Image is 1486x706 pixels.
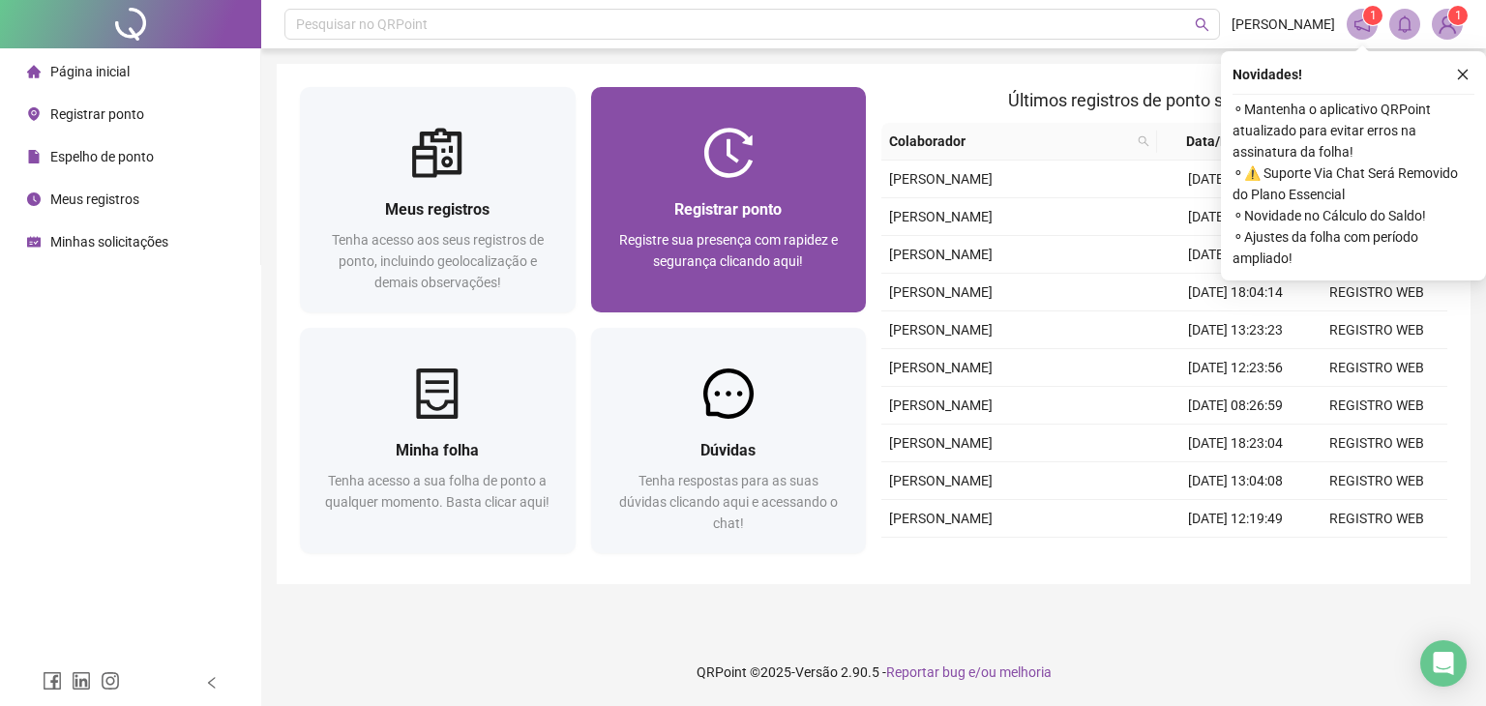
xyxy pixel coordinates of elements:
span: Registrar ponto [674,200,782,219]
span: schedule [27,235,41,249]
td: REGISTRO WEB [1306,425,1447,462]
td: [DATE] 08:44:33 [1165,236,1306,274]
span: Data/Hora [1165,131,1271,152]
span: Colaborador [889,131,1130,152]
span: instagram [101,671,120,691]
span: [PERSON_NAME] [1232,14,1335,35]
span: ⚬ Novidade no Cálculo do Saldo! [1233,205,1474,226]
span: notification [1353,15,1371,33]
td: REGISTRO WEB [1306,349,1447,387]
a: DúvidasTenha respostas para as suas dúvidas clicando aqui e acessando o chat! [591,328,867,553]
span: [PERSON_NAME] [889,171,993,187]
sup: Atualize o seu contato no menu Meus Dados [1448,6,1468,25]
span: Tenha respostas para as suas dúvidas clicando aqui e acessando o chat! [619,473,838,531]
span: [PERSON_NAME] [889,473,993,488]
td: REGISTRO WEB [1306,500,1447,538]
span: facebook [43,671,62,691]
span: ⚬ Mantenha o aplicativo QRPoint atualizado para evitar erros na assinatura da folha! [1233,99,1474,162]
span: linkedin [72,671,91,691]
span: ⚬ Ajustes da folha com período ampliado! [1233,226,1474,269]
td: [DATE] 12:23:56 [1165,349,1306,387]
span: Tenha acesso a sua folha de ponto a qualquer momento. Basta clicar aqui! [325,473,550,510]
img: 84054 [1433,10,1462,39]
span: Página inicial [50,64,130,79]
span: file [27,150,41,163]
div: Open Intercom Messenger [1420,640,1467,687]
span: Espelho de ponto [50,149,154,164]
span: [PERSON_NAME] [889,209,993,224]
a: Meus registrosTenha acesso aos seus registros de ponto, incluindo geolocalização e demais observa... [300,87,576,312]
td: REGISTRO WEB [1306,387,1447,425]
span: search [1195,17,1209,32]
a: Registrar pontoRegistre sua presença com rapidez e segurança clicando aqui! [591,87,867,312]
span: Reportar bug e/ou melhoria [886,664,1052,680]
span: Novidades ! [1233,64,1302,85]
span: Registrar ponto [50,106,144,122]
span: search [1134,127,1153,156]
span: Últimos registros de ponto sincronizados [1008,90,1321,110]
td: [DATE] 13:27:57 [1165,161,1306,198]
td: [DATE] 13:04:08 [1165,462,1306,500]
span: Minhas solicitações [50,234,168,250]
span: [PERSON_NAME] [889,247,993,262]
span: [PERSON_NAME] [889,322,993,338]
td: [DATE] 12:19:49 [1165,500,1306,538]
span: ⚬ ⚠️ Suporte Via Chat Será Removido do Plano Essencial [1233,162,1474,205]
span: Versão [795,664,838,680]
sup: 1 [1363,6,1382,25]
td: REGISTRO WEB [1306,274,1447,311]
span: [PERSON_NAME] [889,435,993,451]
footer: QRPoint © 2025 - 2.90.5 - [261,638,1486,706]
span: 1 [1455,9,1462,22]
span: Tenha acesso aos seus registros de ponto, incluindo geolocalização e demais observações! [332,232,544,290]
span: left [205,676,219,690]
span: [PERSON_NAME] [889,511,993,526]
td: [DATE] 18:23:04 [1165,425,1306,462]
span: Dúvidas [700,441,756,459]
span: [PERSON_NAME] [889,360,993,375]
span: bell [1396,15,1413,33]
th: Data/Hora [1157,123,1294,161]
span: environment [27,107,41,121]
span: Meus registros [50,191,139,207]
td: [DATE] 08:11:52 [1165,538,1306,575]
span: [PERSON_NAME] [889,284,993,300]
td: [DATE] 12:20:12 [1165,198,1306,236]
span: Meus registros [385,200,490,219]
td: [DATE] 13:23:23 [1165,311,1306,349]
span: close [1456,68,1470,81]
td: [DATE] 18:04:14 [1165,274,1306,311]
span: Minha folha [396,441,479,459]
td: REGISTRO WEB [1306,462,1447,500]
td: REGISTRO WEB [1306,311,1447,349]
span: 1 [1370,9,1377,22]
span: Registre sua presença com rapidez e segurança clicando aqui! [619,232,838,269]
td: REGISTRO WEB [1306,538,1447,575]
span: clock-circle [27,192,41,206]
span: [PERSON_NAME] [889,397,993,413]
span: search [1138,135,1149,147]
td: [DATE] 08:26:59 [1165,387,1306,425]
span: home [27,65,41,78]
a: Minha folhaTenha acesso a sua folha de ponto a qualquer momento. Basta clicar aqui! [300,328,576,553]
